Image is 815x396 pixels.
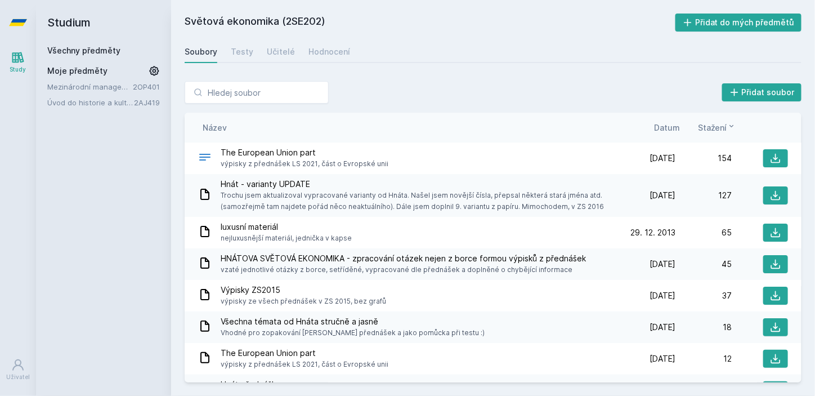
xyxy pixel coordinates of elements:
[185,46,217,57] div: Soubory
[267,46,295,57] div: Učitelé
[675,353,732,364] div: 12
[221,179,615,190] span: Hnát - varianty UPDATE
[698,122,736,134] button: Stažení
[308,46,350,57] div: Hodnocení
[650,190,675,201] span: [DATE]
[185,14,675,32] h2: Světová ekonomika (2SE202)
[221,147,388,158] span: The European Union part
[2,353,34,387] a: Uživatel
[675,290,732,301] div: 37
[231,41,253,63] a: Testy
[221,284,386,296] span: Výpisky ZS2015
[6,373,30,381] div: Uživatel
[198,150,212,167] div: .DOCX
[654,122,680,134] button: Datum
[675,259,732,270] div: 45
[203,122,227,134] button: Název
[231,46,253,57] div: Testy
[47,46,120,55] a: Všechny předměty
[722,83,802,101] button: Přidat soubor
[675,322,732,333] div: 18
[47,65,108,77] span: Moje předměty
[221,253,586,264] span: HNÁTOVA SVĚTOVÁ EKONOMIKA - zpracování otázek nejen z borce formou výpisků z přednášek
[221,264,586,275] span: vzaté jednotlivé otázky z borce, setříděné, vypracované dle přednášek a doplněné o chybějící info...
[10,65,26,74] div: Study
[221,233,352,244] span: nejluxusnější materiál, jednička v kapse
[698,122,727,134] span: Stažení
[650,322,675,333] span: [DATE]
[221,379,420,390] span: Hnát přednášky
[221,221,352,233] span: luxusní materiál
[267,41,295,63] a: Učitelé
[675,153,732,164] div: 154
[650,353,675,364] span: [DATE]
[650,290,675,301] span: [DATE]
[308,41,350,63] a: Hodnocení
[221,190,615,212] span: Trochu jsem aktualizoval vypracované varianty od Hnáta. Našel jsem novější čísla, přepsal některá...
[675,190,732,201] div: 127
[185,81,329,104] input: Hledej soubor
[185,41,217,63] a: Soubory
[134,98,160,107] a: 2AJ419
[221,359,388,370] span: výpisky z přednášek LS 2021, část o Evropské unii
[47,81,133,92] a: Mezinárodní management
[650,153,675,164] span: [DATE]
[221,296,386,307] span: výpisky ze všech přednášek v ZS 2015, bez grafů
[47,97,134,108] a: Úvod do historie a kultury Číny - anglicky
[221,327,485,339] span: Vhodné pro zopakování [PERSON_NAME] přednášek a jako pomůcka při testu :)
[221,316,485,327] span: Všechna témata od Hnáta stručně a jasně
[675,227,732,238] div: 65
[221,348,388,359] span: The European Union part
[650,259,675,270] span: [DATE]
[675,14,802,32] button: Přidat do mých předmětů
[133,82,160,91] a: 2OP401
[221,158,388,170] span: výpisky z přednášek LS 2021, část o Evropské unii
[2,45,34,79] a: Study
[630,227,675,238] span: 29. 12. 2013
